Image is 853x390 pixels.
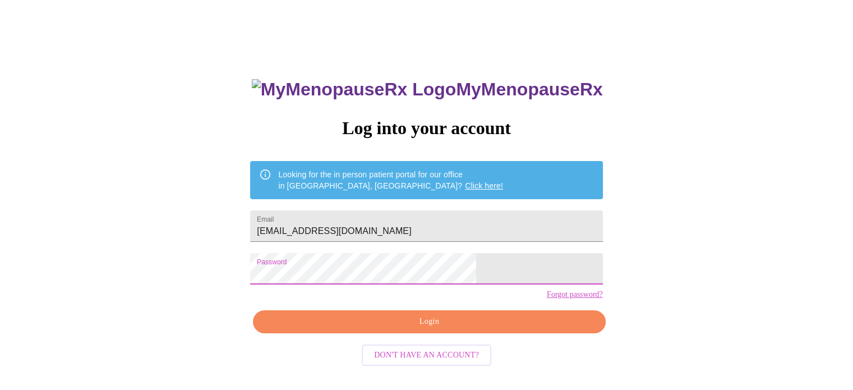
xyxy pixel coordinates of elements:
[278,164,503,196] div: Looking for the in person patient portal for our office in [GEOGRAPHIC_DATA], [GEOGRAPHIC_DATA]?
[253,310,605,333] button: Login
[252,79,603,100] h3: MyMenopauseRx
[252,79,456,100] img: MyMenopauseRx Logo
[465,181,503,190] a: Click here!
[362,345,491,366] button: Don't have an account?
[547,290,603,299] a: Forgot password?
[374,348,479,363] span: Don't have an account?
[359,349,494,359] a: Don't have an account?
[266,315,592,329] span: Login
[250,118,602,139] h3: Log into your account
